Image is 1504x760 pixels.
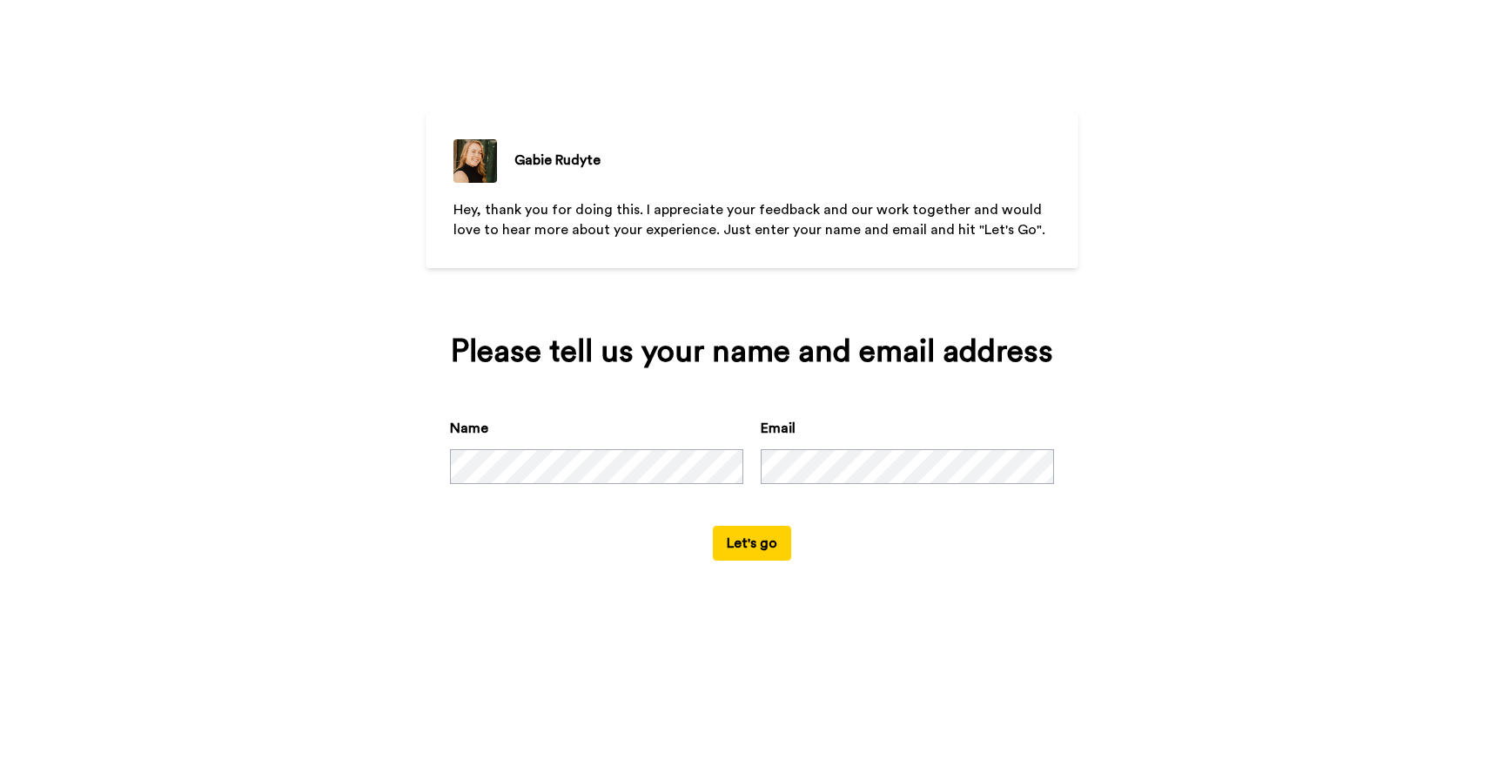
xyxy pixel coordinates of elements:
[761,418,796,439] label: Email
[453,203,1045,237] span: Hey, thank you for doing this. I appreciate your feedback and our work together and would love to...
[453,139,497,183] img: ACg8ocIhpnl0FVO6GEfOxuQu5-uExeAxXlYHZtyu3kESfkhu96Wbd6cJ=s96-c
[514,150,601,171] div: Gabie Rudyte
[450,418,488,439] label: Name
[713,526,791,561] button: Let's go
[450,334,1054,369] div: Please tell us your name and email address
